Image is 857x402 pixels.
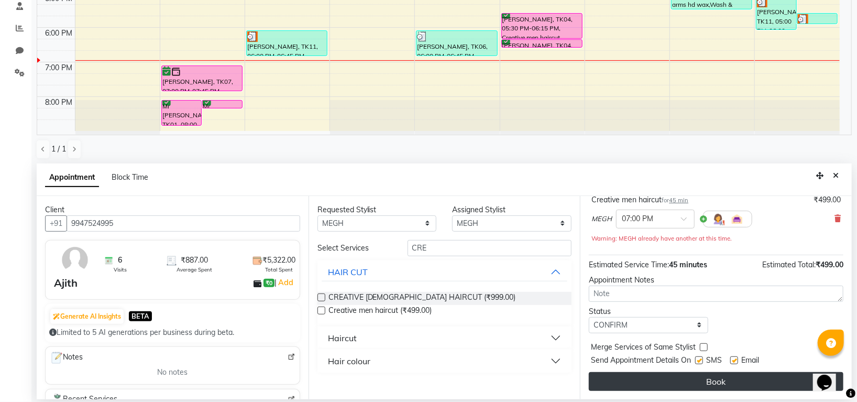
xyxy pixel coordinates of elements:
[328,305,432,318] span: Creative men haircut (₹499.00)
[328,332,357,344] div: Haircut
[669,260,707,269] span: 45 minutes
[262,255,295,266] span: ₹5,322.00
[328,292,516,305] span: CREATIVE [DEMOGRAPHIC_DATA] HAIRCUT (₹999.00)
[157,367,188,378] span: No notes
[797,14,837,24] div: [PERSON_NAME], TK11, 05:30 PM-05:50 PM, Eyebrows threading
[162,101,202,125] div: Mr [PERSON_NAME], TK01, 08:00 PM-08:45 PM, Creative men haircut
[45,168,99,187] span: Appointment
[263,279,274,287] span: ₹0
[247,31,327,56] div: [PERSON_NAME], TK11, 06:00 PM-06:45 PM, CREATIVE [DEMOGRAPHIC_DATA] HAIRCUT
[502,40,582,47] div: [PERSON_NAME], TK04, 06:15 PM-06:30 PM, [PERSON_NAME] desigh(craft)
[591,214,612,224] span: MEGH
[54,275,78,291] div: Ajith
[322,263,568,281] button: HAIR CUT
[51,144,66,155] span: 1 / 1
[706,355,722,368] span: SMS
[50,351,83,365] span: Notes
[274,276,295,289] span: |
[112,172,148,182] span: Block Time
[43,62,75,73] div: 7:00 PM
[813,360,847,392] iframe: chat widget
[50,309,124,324] button: Generate AI Insights
[408,240,572,256] input: Search by service name
[502,14,582,38] div: [PERSON_NAME], TK04, 05:30 PM-06:15 PM, Creative men haircut
[265,266,293,274] span: Total Spent
[322,329,568,347] button: Haircut
[129,311,152,321] span: BETA
[43,28,75,39] div: 6:00 PM
[181,255,208,266] span: ₹887.00
[591,194,688,205] div: Creative men haircut
[731,213,743,225] img: Interior.png
[828,168,843,184] button: Close
[416,31,497,56] div: [PERSON_NAME], TK06, 06:00 PM-06:45 PM, Creative men haircut
[814,194,841,205] div: ₹499.00
[816,260,843,269] span: ₹499.00
[591,342,696,355] span: Merge Services of Same Stylist
[177,266,212,274] span: Average Spent
[328,266,368,278] div: HAIR CUT
[60,245,90,275] img: avatar
[589,372,843,391] button: Book
[114,266,127,274] span: Visits
[452,204,572,215] div: Assigned Stylist
[310,243,400,254] div: Select Services
[322,352,568,371] button: Hair colour
[45,204,300,215] div: Client
[589,306,708,317] div: Status
[202,101,242,108] div: Mr [PERSON_NAME], TK01, 08:00 PM-08:15 PM, [PERSON_NAME] desigh(craft)
[712,213,724,225] img: Hairdresser.png
[662,197,688,204] small: for
[589,260,669,269] span: Estimated Service Time:
[328,355,370,367] div: Hair colour
[277,276,295,289] a: Add
[49,327,296,338] div: Limited to 5 AI generations per business during beta.
[118,255,122,266] span: 6
[162,66,242,91] div: [PERSON_NAME], TK07, 07:00 PM-07:45 PM, Creative men haircut
[762,260,816,269] span: Estimated Total:
[317,204,437,215] div: Requested Stylist
[45,215,67,232] button: +91
[67,215,300,232] input: Search by Name/Mobile/Email/Code
[589,275,843,286] div: Appointment Notes
[591,355,691,368] span: Send Appointment Details On
[669,197,688,204] span: 45 min
[591,235,732,242] small: Warning: MEGH already have another at this time.
[43,97,75,108] div: 8:00 PM
[741,355,759,368] span: Email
